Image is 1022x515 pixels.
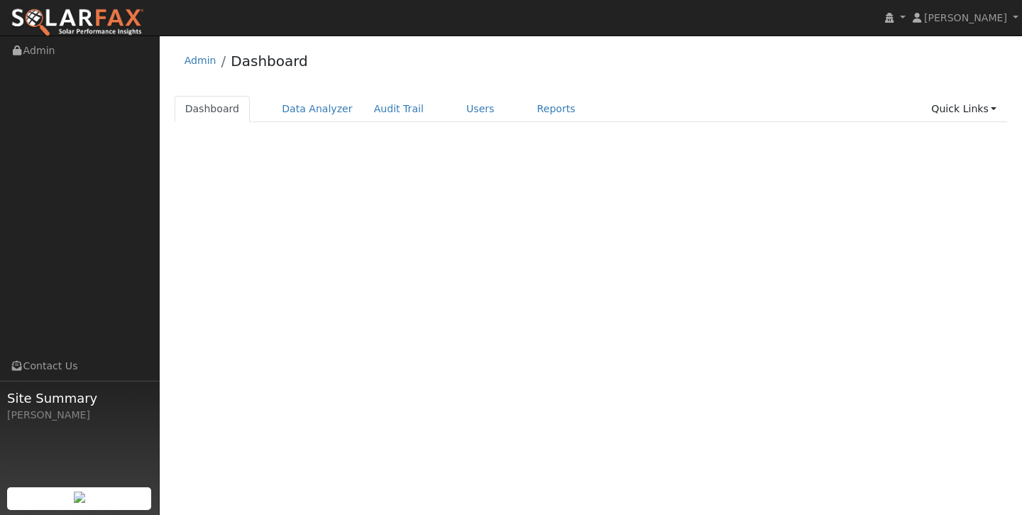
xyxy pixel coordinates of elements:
a: Users [456,96,505,122]
img: SolarFax [11,8,144,38]
div: [PERSON_NAME] [7,408,152,423]
span: Site Summary [7,389,152,408]
a: Reports [527,96,586,122]
a: Audit Trail [363,96,434,122]
a: Dashboard [231,53,308,70]
a: Admin [185,55,216,66]
a: Dashboard [175,96,251,122]
span: [PERSON_NAME] [924,12,1007,23]
img: retrieve [74,492,85,503]
a: Quick Links [921,96,1007,122]
a: Data Analyzer [271,96,363,122]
